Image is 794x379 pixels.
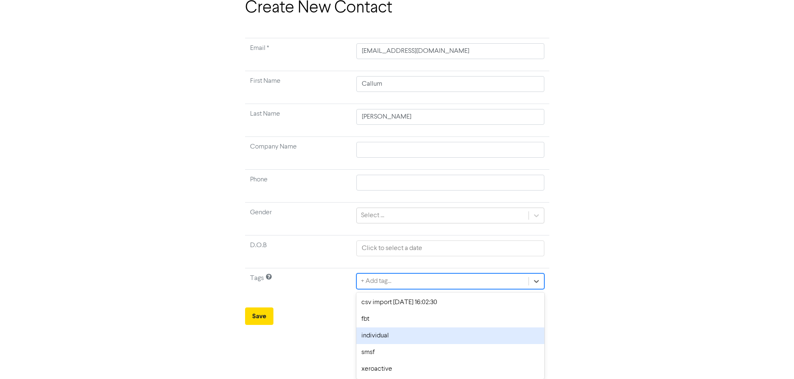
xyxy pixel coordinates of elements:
[356,327,544,344] div: individual
[245,137,352,170] td: Company Name
[245,104,352,137] td: Last Name
[356,311,544,327] div: fbt
[245,71,352,104] td: First Name
[245,38,352,71] td: Required
[356,361,544,377] div: xeroactive
[245,170,352,203] td: Phone
[361,211,384,220] div: Select ...
[245,307,273,325] button: Save
[245,235,352,268] td: D.O.B
[361,276,391,286] div: + Add tag...
[356,294,544,311] div: csv import [DATE] 16:02:30
[356,344,544,361] div: smsf
[752,339,794,379] iframe: Chat Widget
[245,268,352,301] td: Tags
[356,240,544,256] input: Click to select a date
[245,203,352,235] td: Gender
